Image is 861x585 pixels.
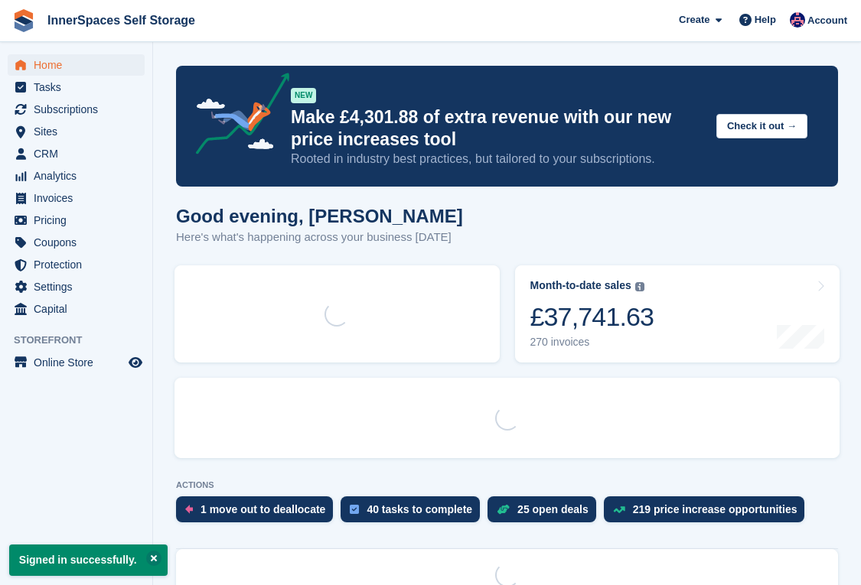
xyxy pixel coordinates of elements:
span: Settings [34,276,126,297]
span: Protection [34,254,126,275]
img: move_outs_to_deallocate_icon-f764333ba52eb49d3ac5e1228854f67142a1ed5810a6f6cc68b1a99e826820c5.svg [185,505,193,514]
a: menu [8,99,145,120]
a: menu [8,143,145,164]
a: 40 tasks to complete [341,496,488,530]
a: menu [8,352,145,373]
button: Check it out → [716,114,807,139]
span: Analytics [34,165,126,187]
img: stora-icon-8386f47178a22dfd0bd8f6a31ec36ba5ce8667c1dd55bd0f319d3a0aa187defe.svg [12,9,35,32]
div: 25 open deals [517,503,589,515]
a: 219 price increase opportunities [604,496,813,530]
img: icon-info-grey-7440780725fd019a000dd9b08b2336e03edf1995a4989e88bcd33f0948082b44.svg [635,282,644,291]
a: menu [8,276,145,297]
a: menu [8,232,145,253]
a: menu [8,76,145,98]
h1: Good evening, [PERSON_NAME] [176,206,463,226]
div: 219 price increase opportunities [633,503,797,515]
img: deal-1b604bf984904fb50ccaf53a9ad4b4a5d6e5aea283cecdc64d6e3604feb123c2.svg [497,504,510,515]
a: menu [8,165,145,187]
a: InnerSpaces Self Storage [41,8,201,33]
div: Month-to-date sales [530,279,631,292]
a: menu [8,254,145,275]
div: NEW [291,88,316,103]
div: £37,741.63 [530,301,654,333]
span: Storefront [14,333,152,348]
img: price-adjustments-announcement-icon-8257ccfd72463d97f412b2fc003d46551f7dbcb40ab6d574587a9cd5c0d94... [183,73,290,160]
a: 25 open deals [488,496,604,530]
span: Home [34,54,126,76]
span: Pricing [34,210,126,231]
span: Account [807,13,847,28]
a: menu [8,54,145,76]
img: price_increase_opportunities-93ffe204e8149a01c8c9dc8f82e8f89637d9d84a8eef4429ea346261dce0b2c0.svg [613,506,625,513]
a: menu [8,298,145,320]
img: Dominic Hampson [790,12,805,28]
span: Online Store [34,352,126,373]
span: Invoices [34,187,126,209]
a: Preview store [126,353,145,372]
a: 1 move out to deallocate [176,496,341,530]
span: Help [755,12,776,28]
a: menu [8,187,145,209]
p: ACTIONS [176,480,838,490]
span: Sites [34,121,126,142]
span: CRM [34,143,126,164]
span: Tasks [34,76,126,98]
div: 270 invoices [530,336,654,349]
span: Subscriptions [34,99,126,120]
p: Rooted in industry best practices, but tailored to your subscriptions. [291,151,704,167]
span: Capital [34,298,126,320]
a: menu [8,210,145,231]
p: Signed in successfully. [9,544,168,576]
div: 1 move out to deallocate [201,503,325,515]
p: Make £4,301.88 of extra revenue with our new price increases tool [291,106,704,151]
span: Create [679,12,709,28]
div: 40 tasks to complete [367,503,472,515]
img: task-75834270c22a3079a89374b754ae025e5fb1db73e45f91037f5363f120a921f8.svg [350,505,359,514]
a: Month-to-date sales £37,741.63 270 invoices [515,265,840,362]
span: Coupons [34,232,126,253]
a: menu [8,121,145,142]
p: Here's what's happening across your business [DATE] [176,229,463,246]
